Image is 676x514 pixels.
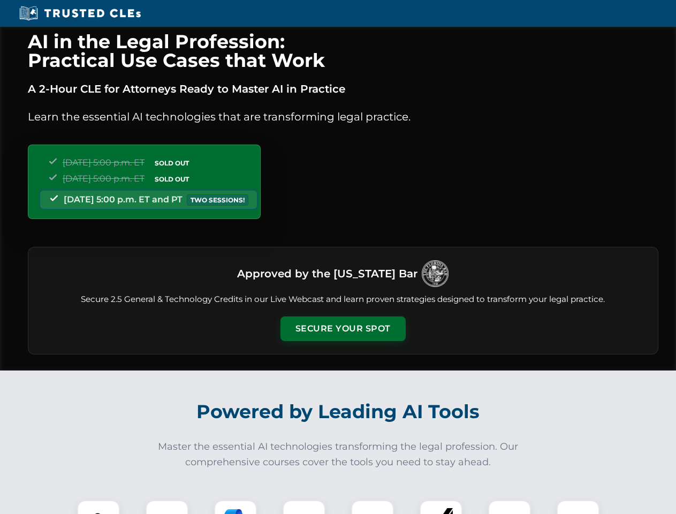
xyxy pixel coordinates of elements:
h3: Approved by the [US_STATE] Bar [237,264,417,283]
p: Master the essential AI technologies transforming the legal profession. Our comprehensive courses... [151,439,526,470]
img: Logo [422,260,449,287]
p: Learn the essential AI technologies that are transforming legal practice. [28,108,658,125]
img: Trusted CLEs [16,5,144,21]
button: Secure Your Spot [280,316,406,341]
p: A 2-Hour CLE for Attorneys Ready to Master AI in Practice [28,80,658,97]
span: [DATE] 5:00 p.m. ET [63,157,145,168]
h2: Powered by Leading AI Tools [42,393,635,430]
h1: AI in the Legal Profession: Practical Use Cases that Work [28,32,658,70]
span: SOLD OUT [151,157,193,169]
span: SOLD OUT [151,173,193,185]
p: Secure 2.5 General & Technology Credits in our Live Webcast and learn proven strategies designed ... [41,293,645,306]
span: [DATE] 5:00 p.m. ET [63,173,145,184]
